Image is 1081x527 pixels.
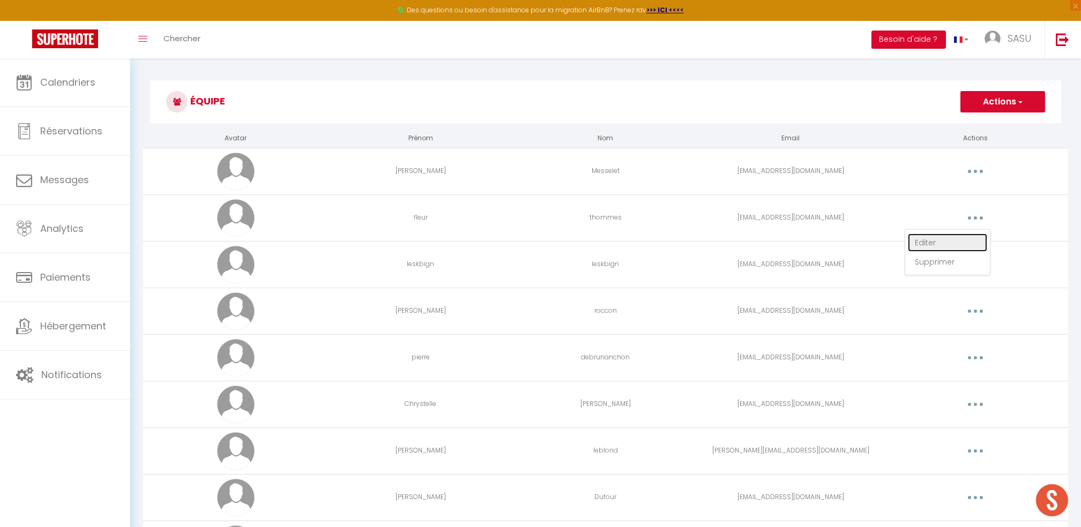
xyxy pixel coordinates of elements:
[328,194,513,241] td: fleur
[143,129,328,148] th: Avatar
[328,241,513,288] td: leskbign
[698,334,883,381] td: [EMAIL_ADDRESS][DOMAIN_NAME]
[1056,33,1069,46] img: logout
[217,153,255,190] img: avatar.png
[698,241,883,288] td: [EMAIL_ADDRESS][DOMAIN_NAME]
[513,427,698,474] td: leblond
[217,386,255,423] img: avatar.png
[328,474,513,521] td: [PERSON_NAME]
[698,288,883,334] td: [EMAIL_ADDRESS][DOMAIN_NAME]
[40,319,106,333] span: Hébergement
[646,5,684,14] a: >>> ICI <<<<
[217,479,255,516] img: avatar.png
[698,427,883,474] td: [PERSON_NAME][EMAIL_ADDRESS][DOMAIN_NAME]
[871,31,946,49] button: Besoin d'aide ?
[698,129,883,148] th: Email
[217,292,255,330] img: avatar.png
[41,368,102,381] span: Notifications
[328,288,513,334] td: [PERSON_NAME]
[883,129,1068,148] th: Actions
[40,76,95,89] span: Calendriers
[328,427,513,474] td: [PERSON_NAME]
[40,173,89,186] span: Messages
[150,80,1061,123] h3: Équipe
[985,31,1001,47] img: ...
[40,270,91,284] span: Paiements
[698,381,883,427] td: [EMAIL_ADDRESS][DOMAIN_NAME]
[513,194,698,241] td: thommes
[328,334,513,381] td: pierre
[513,334,698,381] td: debrunanchon
[698,194,883,241] td: [EMAIL_ADDRESS][DOMAIN_NAME]
[32,29,98,48] img: Super Booking
[217,199,255,237] img: avatar.png
[698,474,883,521] td: [EMAIL_ADDRESS][DOMAIN_NAME]
[328,148,513,194] td: [PERSON_NAME]
[217,432,255,470] img: avatar.png
[908,253,987,271] a: Supprimer
[698,148,883,194] td: [EMAIL_ADDRESS][DOMAIN_NAME]
[217,246,255,283] img: avatar.png
[40,124,102,138] span: Réservations
[1036,484,1068,516] div: Ouvrir le chat
[328,381,513,427] td: Chrystelle
[513,474,698,521] td: Dufour
[960,91,1045,112] button: Actions
[908,234,987,252] a: Editer
[513,241,698,288] td: leskbign
[976,21,1045,58] a: ... SASU
[1008,32,1031,45] span: SASU
[513,148,698,194] td: Messelet
[513,288,698,334] td: roccon
[513,381,698,427] td: [PERSON_NAME]
[163,33,200,44] span: Chercher
[328,129,513,148] th: Prénom
[155,21,208,58] a: Chercher
[513,129,698,148] th: Nom
[40,222,84,235] span: Analytics
[217,339,255,377] img: avatar.png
